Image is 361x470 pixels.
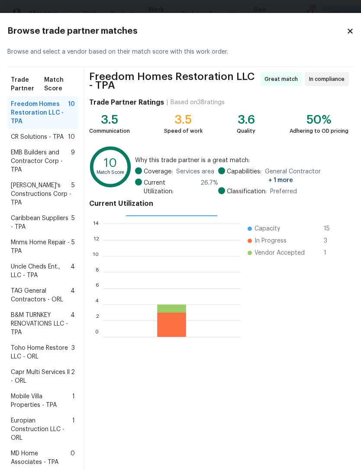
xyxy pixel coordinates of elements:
[89,115,130,124] div: 3.5
[164,115,203,124] div: 3.5
[11,238,71,256] span: Mnms Home Repair - TPA
[324,249,338,257] span: 1
[71,368,75,385] span: 2
[89,98,164,107] h4: Trade Partner Ratings
[255,249,305,257] span: Vendor Accepted
[96,318,99,323] text: 2
[11,100,68,126] span: Freedom Homes Restoration LLC - TPA
[89,199,349,208] h4: Current Utilization
[227,167,261,185] span: Capabilities:
[93,237,99,243] text: 12
[95,269,99,275] text: 8
[71,287,75,304] span: 4
[268,177,293,183] span: + 1 more
[255,224,280,233] span: Capacity
[96,170,124,175] text: Match Score
[144,179,197,196] span: Current Utilization:
[11,368,71,385] span: Capr Multi Services ll - ORL
[89,72,258,90] span: Freedom Homes Restoration LLC - TPA
[93,253,99,259] text: 10
[264,75,301,83] span: Great match
[270,187,297,196] span: Preferred
[11,181,71,207] span: [PERSON_NAME]'s Constructions Corp - TPA
[71,449,75,467] span: 0
[200,179,218,196] span: 26.7 %
[11,344,71,361] span: Toho Home Restore LLC - ORL
[11,416,72,442] span: Europian Construction LLC - ORL
[71,262,75,280] span: 4
[11,392,72,409] span: Mobile Villa Properties - TPA
[265,167,349,185] span: General Contractor
[176,167,214,176] span: Services area
[309,75,348,83] span: In compliance
[11,148,71,174] span: EMB Builders and Contractor Corp - TPA
[71,344,75,361] span: 3
[95,334,99,339] text: 0
[89,127,130,135] div: Communication
[171,98,225,107] div: Based on 38 ratings
[7,37,354,67] div: Browse and select a vendor based on their match score with this work order.
[68,100,75,126] span: 10
[227,187,267,196] span: Classification:
[255,237,287,245] span: In Progress
[71,148,75,174] span: 9
[104,157,117,169] text: 10
[164,98,171,107] div: |
[11,133,64,141] span: CR Solutions - TPA
[95,302,99,307] text: 4
[237,115,255,124] div: 3.6
[71,238,75,256] span: 5
[7,27,346,35] h2: Browse trade partner matches
[144,167,173,176] span: Coverage:
[71,181,75,207] span: 5
[71,214,75,231] span: 5
[324,237,338,245] span: 3
[237,127,255,135] div: Quality
[164,127,203,135] div: Speed of work
[72,392,75,409] span: 1
[290,127,348,135] div: Adhering to OD pricing
[11,449,71,467] span: MD Home Associates - TPA
[11,262,71,280] span: Uncle Cheds Ent., LLC - TPA
[68,133,75,141] span: 10
[44,76,74,93] span: Match Score
[11,214,71,231] span: Caribbean Suppliers - TPA
[93,221,99,226] text: 14
[11,76,45,93] span: Trade Partner
[11,287,71,304] span: TAG General Contractors - ORL
[135,156,348,165] span: Why this trade partner is a great match:
[290,115,348,124] div: 50%
[72,416,75,442] span: 1
[11,311,71,337] span: B&M TURNKEY RENOVATIONS LLC - TPA
[95,286,99,291] text: 6
[324,224,338,233] span: 15
[71,311,75,337] span: 4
